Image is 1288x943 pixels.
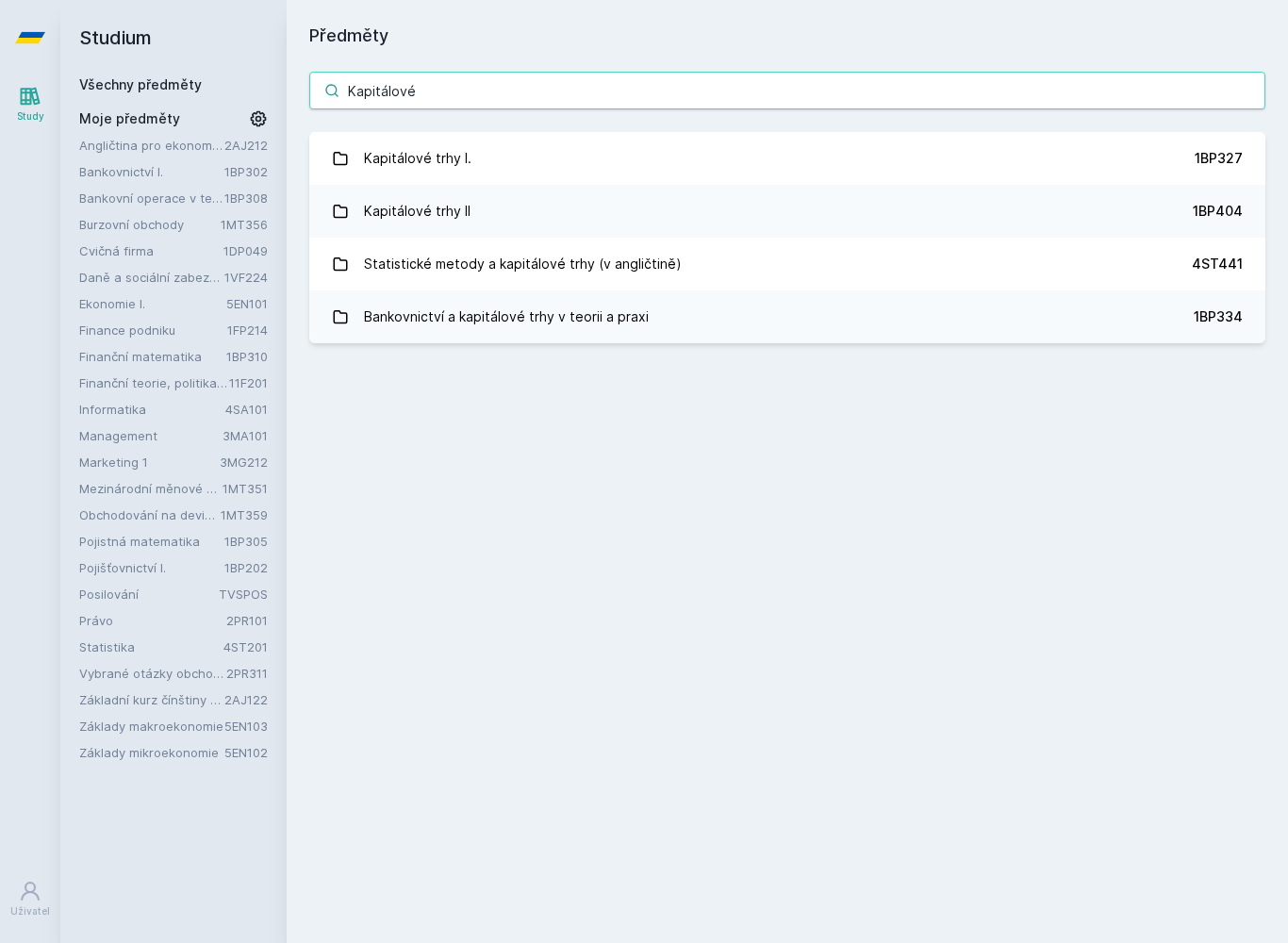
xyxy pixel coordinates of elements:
[79,268,224,287] a: Daně a sociální zabezpečení
[79,611,226,630] a: Právo
[309,132,1265,185] a: Kapitálové trhy I. 1BP327
[364,192,471,230] div: Kapitálové trhy II
[79,400,225,419] a: Informatika
[226,296,268,311] a: 5EN101
[79,76,202,92] a: Všechny předměty
[224,692,268,707] a: 2AJ122
[224,560,268,575] a: 1BP202
[4,75,57,133] a: Study
[226,349,268,364] a: 1BP310
[79,532,224,551] a: Pojistná matematika
[223,428,268,443] a: 3MA101
[309,23,1265,49] h1: Předměty
[224,534,268,549] a: 1BP305
[79,664,226,683] a: Vybrané otázky obchodního práva
[79,321,227,339] a: Finance podniku
[79,637,223,656] a: Statistika
[219,587,268,602] a: TVSPOS
[79,479,223,498] a: Mezinárodní měnové a finanční instituce
[79,215,221,234] a: Burzovní obchody
[309,290,1265,343] a: Bankovnictví a kapitálové trhy v teorii a praxi 1BP334
[79,558,224,577] a: Pojišťovnictví I.
[223,481,268,496] a: 1MT351
[223,639,268,654] a: 4ST201
[225,402,268,417] a: 4SA101
[79,189,224,207] a: Bankovní operace v teorii a praxi
[224,270,268,285] a: 1VF224
[224,164,268,179] a: 1BP302
[17,109,44,124] div: Study
[79,690,224,709] a: Základní kurz čínštiny B (A1)
[79,426,223,445] a: Management
[223,243,268,258] a: 1DP049
[1195,149,1243,168] div: 1BP327
[10,904,50,918] div: Uživatel
[1194,307,1243,326] div: 1BP334
[229,375,268,390] a: 11F201
[224,190,268,206] a: 1BP308
[79,294,226,313] a: Ekonomie I.
[364,245,682,283] div: Statistické metody a kapitálové trhy (v angličtině)
[227,323,268,338] a: 1FP214
[79,585,219,604] a: Posilování
[224,745,268,760] a: 5EN102
[79,136,224,155] a: Angličtina pro ekonomická studia 2 (B2/C1)
[364,298,649,336] div: Bankovnictví a kapitálové trhy v teorii a praxi
[224,138,268,153] a: 2AJ212
[79,743,224,762] a: Základy mikroekonomie
[1193,202,1243,221] div: 1BP404
[79,717,224,736] a: Základy makroekonomie
[1192,255,1243,273] div: 4ST441
[79,453,220,471] a: Marketing 1
[79,241,223,260] a: Cvičná firma
[309,238,1265,290] a: Statistické metody a kapitálové trhy (v angličtině) 4ST441
[79,505,221,524] a: Obchodování na devizovém trhu
[220,455,268,470] a: 3MG212
[79,373,229,392] a: Finanční teorie, politika a instituce
[309,72,1265,109] input: Název nebo ident předmětu…
[221,217,268,232] a: 1MT356
[79,162,224,181] a: Bankovnictví I.
[364,140,471,177] div: Kapitálové trhy I.
[79,109,180,128] span: Moje předměty
[309,185,1265,238] a: Kapitálové trhy II 1BP404
[226,613,268,628] a: 2PR101
[79,347,226,366] a: Finanční matematika
[224,719,268,734] a: 5EN103
[221,507,268,522] a: 1MT359
[4,870,57,928] a: Uživatel
[226,666,268,681] a: 2PR311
